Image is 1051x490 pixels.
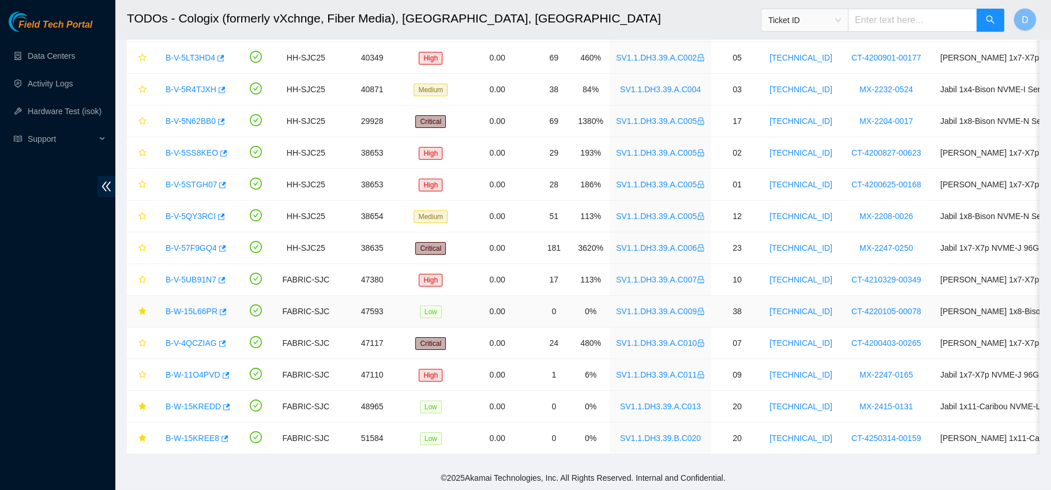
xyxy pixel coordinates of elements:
span: read [14,135,22,143]
span: lock [697,371,705,379]
a: SV1.1.DH3.39.A.C010lock [616,338,705,348]
td: 51584 [337,423,408,454]
td: 0.00 [459,423,536,454]
button: star [133,270,147,289]
td: 3620% [572,232,610,264]
td: 0.00 [459,137,536,169]
span: lock [697,180,705,189]
td: HH-SJC25 [275,169,337,201]
button: star [133,239,147,257]
td: 12 [711,201,763,232]
span: Low [420,432,442,445]
button: star [133,80,147,99]
td: 0.00 [459,264,536,296]
td: 113% [572,264,610,296]
td: 38 [711,296,763,327]
td: 0.00 [459,232,536,264]
span: Critical [415,337,446,350]
a: CT-4200901-00177 [851,53,921,62]
span: star [138,54,147,63]
span: star [138,149,147,158]
td: 38654 [337,201,408,232]
a: MX-2232-0524 [859,85,913,94]
td: HH-SJC25 [275,42,337,74]
a: [TECHNICAL_ID] [770,307,832,316]
button: star [133,144,147,162]
a: SV1.1.DH3.39.A.C004 [620,85,701,94]
a: SV1.1.DH3.39.A.C006lock [616,243,705,252]
td: 38653 [337,137,408,169]
span: lock [697,149,705,157]
td: 51 [536,201,572,232]
td: 0 [536,423,572,454]
span: double-left [97,176,115,197]
td: 0% [572,296,610,327]
td: 09 [711,359,763,391]
span: Low [420,306,442,318]
span: star [138,276,147,285]
img: Akamai Technologies [9,12,58,32]
span: D [1022,13,1029,27]
span: star [138,339,147,348]
a: [TECHNICAL_ID] [770,116,832,126]
span: lock [697,244,705,252]
span: High [419,179,442,191]
button: star [133,175,147,194]
span: check-circle [250,241,262,253]
td: 38653 [337,169,408,201]
a: Data Centers [28,51,75,61]
button: star [133,207,147,225]
td: 20 [711,391,763,423]
span: star [138,85,147,95]
td: 69 [536,42,572,74]
span: lock [697,339,705,347]
td: 1 [536,359,572,391]
td: 07 [711,327,763,359]
span: High [419,369,442,382]
a: [TECHNICAL_ID] [770,275,832,284]
td: 28 [536,169,572,201]
a: [TECHNICAL_ID] [770,402,832,411]
a: B-V-5N62BB0 [166,116,216,126]
td: HH-SJC25 [275,201,337,232]
td: 01 [711,169,763,201]
td: FABRIC-SJC [275,264,337,296]
span: Ticket ID [768,12,841,29]
a: CT-4200827-00623 [851,148,921,157]
td: 24 [536,327,572,359]
a: SV1.1.DH3.39.A.C007lock [616,275,705,284]
td: 47593 [337,296,408,327]
a: SV1.1.DH3.39.A.C005lock [616,212,705,221]
td: 193% [572,137,610,169]
span: check-circle [250,431,262,443]
td: 0.00 [459,201,536,232]
button: search [977,9,1004,32]
td: 460% [572,42,610,74]
button: star [133,112,147,130]
a: [TECHNICAL_ID] [770,53,832,62]
td: 69 [536,105,572,137]
td: 0.00 [459,296,536,327]
td: 20 [711,423,763,454]
span: High [419,274,442,287]
span: check-circle [250,399,262,412]
span: search [986,15,995,26]
a: MX-2247-0250 [859,243,913,252]
a: B-V-5QY3RCI [166,212,216,221]
td: 1380% [572,105,610,137]
footer: © 2025 Akamai Technologies, Inc. All Rights Reserved. Internal and Confidential. [115,466,1051,490]
td: 05 [711,42,763,74]
a: SV1.1.DH3.39.A.C002lock [616,53,705,62]
span: lock [697,54,705,62]
a: B-V-5SS8KEO [166,148,218,157]
td: HH-SJC25 [275,232,337,264]
a: B-V-4QCZIAG [166,338,217,348]
td: 47117 [337,327,408,359]
td: 17 [536,264,572,296]
span: star [138,117,147,126]
a: [TECHNICAL_ID] [770,338,832,348]
a: Akamai TechnologiesField Tech Portal [9,21,92,36]
span: check-circle [250,178,262,190]
a: CT-4250314-00159 [851,434,921,443]
a: [TECHNICAL_ID] [770,148,832,157]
